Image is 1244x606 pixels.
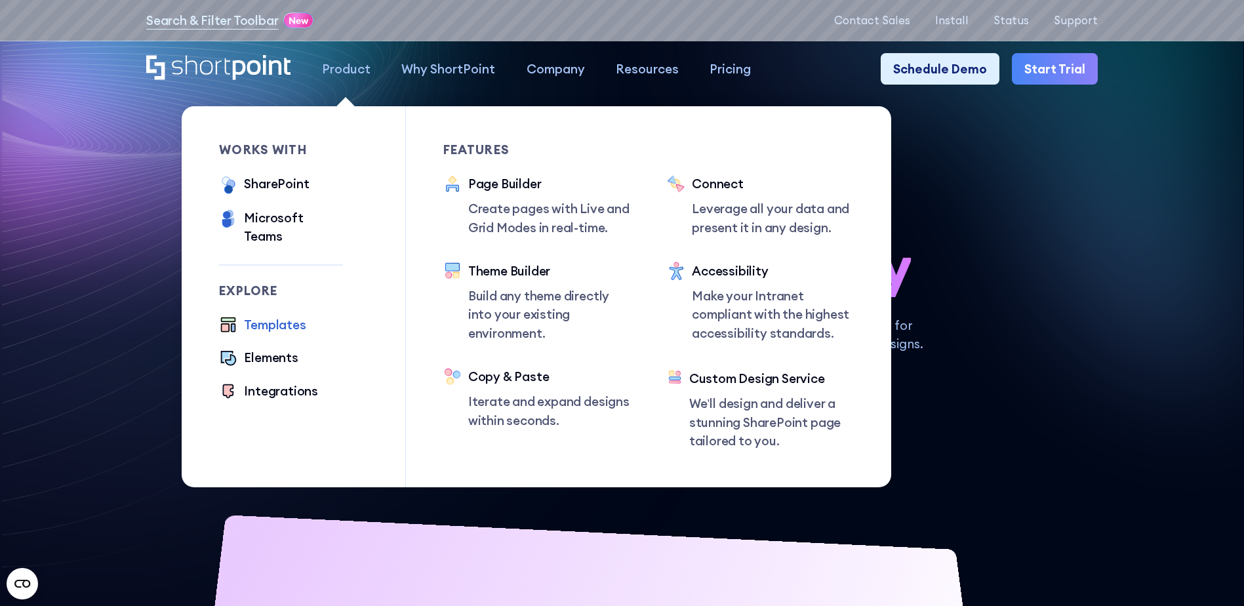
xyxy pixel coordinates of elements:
[468,287,630,342] p: Build any theme directly into your existing environment.
[219,209,343,246] a: Microsoft Teams
[600,53,694,84] a: Resources
[219,348,298,369] a: Elements
[244,348,298,367] div: Elements
[146,174,1098,298] h1: SharePoint Design has never been
[146,55,291,82] a: Home
[219,144,343,156] div: works with
[468,262,630,280] div: Theme Builder
[244,209,343,246] div: Microsoft Teams
[468,392,630,430] p: Iterate and expand designs within seconds.
[527,60,585,78] div: Company
[443,262,630,342] a: Theme BuilderBuild any theme directly into your existing environment.
[146,11,279,30] a: Search & Filter Toolbar
[443,367,630,430] a: Copy & PasteIterate and expand designs within seconds.
[1054,14,1098,26] a: Support
[692,262,854,280] div: Accessibility
[667,174,854,237] a: ConnectLeverage all your data and present it in any design.
[692,174,854,193] div: Connect
[694,53,767,84] a: Pricing
[244,315,306,334] div: Templates
[1008,454,1244,606] iframe: Chat Widget
[667,262,854,344] a: AccessibilityMake your Intranet compliant with the highest accessibility standards.
[443,144,630,156] div: Features
[322,60,371,78] div: Product
[710,60,751,78] div: Pricing
[219,174,309,196] a: SharePoint
[616,60,679,78] div: Resources
[468,367,630,386] div: Copy & Paste
[306,53,386,84] a: Product
[993,14,1029,26] a: Status
[443,174,630,237] a: Page BuilderCreate pages with Live and Grid Modes in real-time.
[667,369,854,450] a: Custom Design ServiceWe’ll design and deliver a stunning SharePoint page tailored to you.
[244,174,309,193] div: SharePoint
[719,235,911,297] span: so easy
[468,174,630,193] div: Page Builder
[689,394,854,450] p: We’ll design and deliver a stunning SharePoint page tailored to you.
[219,285,343,297] div: Explore
[468,199,630,237] p: Create pages with Live and Grid Modes in real-time.
[689,369,854,388] div: Custom Design Service
[7,568,38,599] button: Open CMP widget
[692,287,854,342] p: Make your Intranet compliant with the highest accessibility standards.
[692,199,854,237] p: Leverage all your data and present it in any design.
[386,53,511,84] a: Why ShortPoint
[219,315,306,336] a: Templates
[834,14,910,26] a: Contact Sales
[935,14,969,26] a: Install
[244,382,318,400] div: Integrations
[401,60,495,78] div: Why ShortPoint
[881,53,999,84] a: Schedule Demo
[219,382,318,402] a: Integrations
[511,53,600,84] a: Company
[1012,53,1098,84] a: Start Trial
